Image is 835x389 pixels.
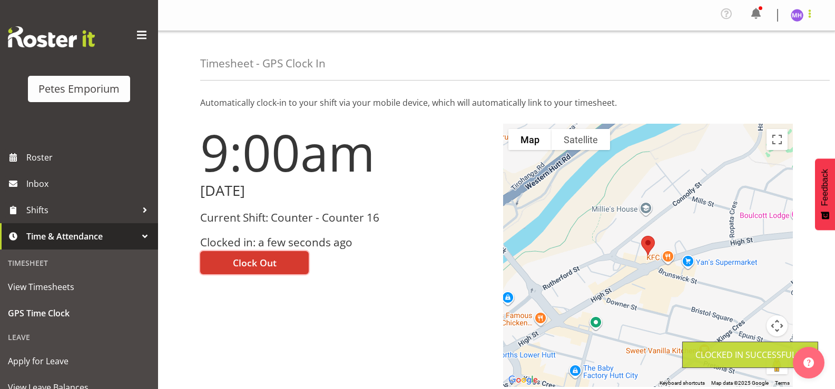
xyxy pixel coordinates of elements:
span: Map data ©2025 Google [711,380,769,386]
button: Keyboard shortcuts [660,380,705,387]
p: Automatically clock-in to your shift via your mobile device, which will automatically link to you... [200,96,793,109]
span: Inbox [26,176,153,192]
div: Leave [3,326,155,348]
a: View Timesheets [3,274,155,300]
span: Time & Attendance [26,228,137,244]
img: help-xxl-2.png [803,357,814,368]
h1: 9:00am [200,124,490,181]
button: Clock Out [200,251,309,274]
h3: Current Shift: Counter - Counter 16 [200,212,490,224]
span: Shifts [26,202,137,218]
span: Clock Out [233,256,277,270]
a: Apply for Leave [3,348,155,374]
button: Show satellite imagery [552,129,610,150]
img: mackenzie-halford4471.jpg [791,9,803,22]
span: Feedback [820,169,830,206]
span: View Timesheets [8,279,150,295]
span: Apply for Leave [8,353,150,369]
h3: Clocked in: a few seconds ago [200,236,490,248]
button: Show street map [508,129,552,150]
span: Roster [26,149,153,165]
div: Petes Emporium [38,81,120,97]
button: Feedback - Show survey [815,158,835,230]
a: Open this area in Google Maps (opens a new window) [506,373,541,387]
img: Google [506,373,541,387]
a: GPS Time Clock [3,300,155,326]
button: Map camera controls [767,315,788,336]
a: Terms (opens in new tab) [775,380,790,386]
span: GPS Time Clock [8,305,150,321]
h4: Timesheet - GPS Clock In [200,57,326,69]
button: Toggle fullscreen view [767,129,788,150]
img: Rosterit website logo [8,26,95,47]
div: Timesheet [3,252,155,274]
h2: [DATE] [200,183,490,199]
div: Clocked in Successfully [695,348,805,361]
